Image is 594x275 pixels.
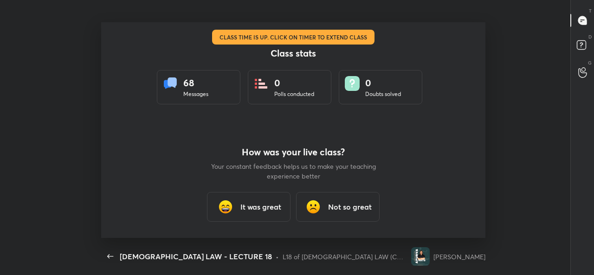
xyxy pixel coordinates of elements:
img: grinning_face_with_smiling_eyes_cmp.gif [216,198,235,216]
div: 0 [365,76,401,90]
h3: It was great [240,201,281,212]
p: D [588,33,592,40]
h3: Not so great [328,201,372,212]
div: 68 [183,76,208,90]
div: [DEMOGRAPHIC_DATA] LAW - LECTURE 18 [120,251,272,262]
p: T [589,7,592,14]
img: 16fc8399e35e4673a8d101a187aba7c3.jpg [411,247,430,266]
div: Polls conducted [274,90,314,98]
div: Messages [183,90,208,98]
div: Doubts solved [365,90,401,98]
img: statsPoll.b571884d.svg [254,76,269,91]
div: • [276,252,279,262]
div: 0 [274,76,314,90]
p: G [588,59,592,66]
img: doubts.8a449be9.svg [345,76,360,91]
img: frowning_face_cmp.gif [304,198,323,216]
h4: Class stats [157,48,430,59]
div: [PERSON_NAME] [433,252,485,262]
h4: How was your live class? [210,147,377,158]
p: Your constant feedback helps us to make your teaching experience better [210,161,377,181]
img: statsMessages.856aad98.svg [163,76,178,91]
div: L18 of [DEMOGRAPHIC_DATA] LAW (COMPREHENSIVE COURSE) [283,252,407,262]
